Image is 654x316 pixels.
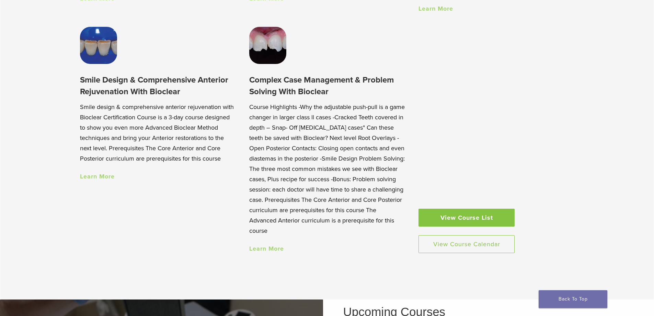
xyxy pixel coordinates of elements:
[418,5,453,12] a: Learn More
[80,102,236,164] p: Smile design & comprehensive anterior rejuvenation with Bioclear Certification Course is a 3-day ...
[249,74,405,97] h3: Complex Case Management & Problem Solving With Bioclear
[80,173,115,180] a: Learn More
[418,235,515,253] a: View Course Calendar
[539,290,607,308] a: Back To Top
[418,209,515,227] a: View Course List
[249,102,405,236] p: Course Highlights -Why the adjustable push-pull is a game changer in larger class ll cases -Crack...
[80,74,236,97] h3: Smile Design & Comprehensive Anterior Rejuvenation With Bioclear
[249,245,284,252] a: Learn More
